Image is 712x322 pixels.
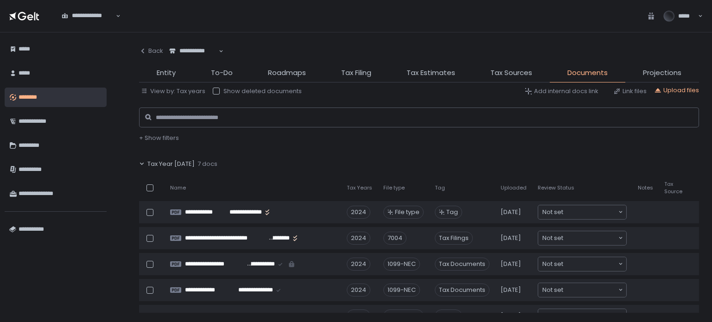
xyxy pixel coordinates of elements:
button: Link files [613,87,647,95]
div: Back [139,47,163,55]
span: + Show filters [139,133,179,142]
input: Search for option [563,234,617,243]
input: Search for option [62,20,115,29]
div: 2024 [347,258,370,271]
input: Search for option [563,208,617,217]
div: Search for option [538,257,626,271]
span: [DATE] [501,208,521,216]
input: Search for option [563,259,617,269]
input: Search for option [169,55,218,64]
span: Documents [567,68,608,78]
span: Not set [542,208,563,217]
input: Search for option [563,285,617,295]
span: 7 docs [197,160,217,168]
span: [DATE] [501,312,521,320]
button: Add internal docs link [525,87,598,95]
span: Review Status [538,184,574,191]
button: + Show filters [139,134,179,142]
span: Not set [542,234,563,243]
span: Notes [638,184,653,191]
span: Tax Filing [341,68,371,78]
div: 1099-NEC [383,284,420,297]
span: Tag [446,208,458,216]
span: [DATE] [501,234,521,242]
div: Search for option [538,283,626,297]
span: Tax Estimates [407,68,455,78]
div: Search for option [538,231,626,245]
span: To-Do [211,68,233,78]
div: 1099-NEC [383,258,420,271]
span: [DATE] [501,260,521,268]
span: Uploaded [501,184,527,191]
span: Name [170,184,186,191]
div: 2024 [347,284,370,297]
div: Search for option [538,205,626,219]
span: Tax Year [DATE] [147,160,195,168]
span: Tax Source [664,181,682,195]
div: Search for option [163,42,223,61]
span: Tax Documents [435,258,489,271]
span: File type [395,208,420,216]
div: Search for option [56,6,121,26]
button: View by: Tax years [141,87,205,95]
span: Tax Filings [435,232,473,245]
span: Projections [643,68,681,78]
span: [DATE] [501,286,521,294]
span: Not set [542,259,563,269]
button: Upload files [654,86,699,95]
span: Tax Documents [435,284,489,297]
span: Not set [542,285,563,295]
span: Tag [435,184,445,191]
input: Search for option [563,311,617,321]
span: File type [383,184,405,191]
div: 2024 [347,232,370,245]
span: Tag [446,312,458,320]
span: Entity [157,68,176,78]
span: File type [395,312,420,320]
span: Not set [542,311,563,321]
span: Tax Sources [490,68,532,78]
div: 7004 [383,232,407,245]
div: 2024 [347,206,370,219]
span: Tax Years [347,184,372,191]
span: Roadmaps [268,68,306,78]
button: Back [139,42,163,60]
